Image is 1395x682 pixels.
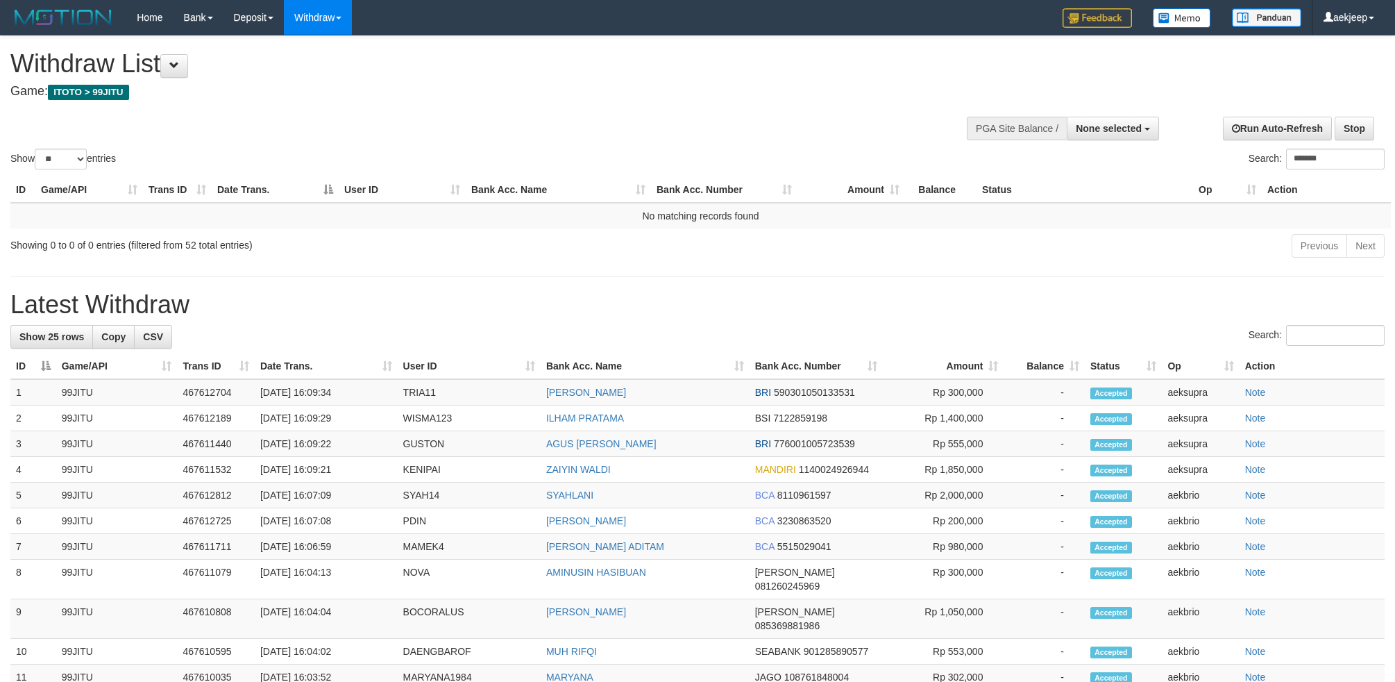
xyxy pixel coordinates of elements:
td: 7 [10,534,56,560]
a: Note [1245,490,1266,501]
label: Search: [1249,149,1385,169]
td: - [1004,560,1085,599]
td: Rp 1,050,000 [883,599,1004,639]
a: [PERSON_NAME] [546,606,626,617]
span: Accepted [1090,542,1132,554]
td: WISMA123 [398,406,541,431]
span: ITOTO > 99JITU [48,85,129,100]
a: [PERSON_NAME] ADITAM [546,541,664,552]
td: [DATE] 16:04:13 [255,560,398,599]
span: BRI [755,438,771,449]
span: BSI [755,413,771,424]
span: Copy 590301050133531 to clipboard [774,387,855,398]
a: Note [1245,606,1266,617]
td: Rp 300,000 [883,379,1004,406]
td: BOCORALUS [398,599,541,639]
td: 3 [10,431,56,457]
td: 467611532 [177,457,255,483]
a: MUH RIFQI [546,646,597,657]
span: Copy 5515029041 to clipboard [777,541,831,552]
td: Rp 200,000 [883,508,1004,534]
span: BCA [755,541,775,552]
img: MOTION_logo.png [10,7,116,28]
span: Accepted [1090,490,1132,502]
td: [DATE] 16:09:22 [255,431,398,457]
td: 467610808 [177,599,255,639]
a: Note [1245,413,1266,424]
th: Status: activate to sort column ascending [1085,354,1162,379]
td: Rp 2,000,000 [883,483,1004,508]
button: None selected [1067,117,1159,140]
a: SYAHLANI [546,490,593,501]
td: aeksupra [1162,431,1239,457]
span: Accepted [1090,465,1132,476]
span: Copy 776001005723539 to clipboard [774,438,855,449]
img: panduan.png [1232,8,1301,27]
td: 99JITU [56,431,178,457]
td: aekbrio [1162,534,1239,560]
td: aekbrio [1162,560,1239,599]
td: Rp 980,000 [883,534,1004,560]
td: - [1004,379,1085,406]
td: 5 [10,483,56,508]
th: User ID: activate to sort column ascending [339,177,466,203]
th: ID: activate to sort column descending [10,354,56,379]
td: - [1004,534,1085,560]
a: Show 25 rows [10,325,93,349]
th: Date Trans.: activate to sort column ascending [255,354,398,379]
td: GUSTON [398,431,541,457]
td: aekbrio [1162,599,1239,639]
span: Copy 8110961597 to clipboard [777,490,831,501]
td: - [1004,406,1085,431]
td: aeksupra [1162,379,1239,406]
input: Search: [1286,325,1385,346]
th: Balance: activate to sort column ascending [1004,354,1085,379]
select: Showentries [35,149,87,169]
span: SEABANK [755,646,801,657]
h1: Withdraw List [10,50,916,78]
th: Game/API: activate to sort column ascending [35,177,143,203]
a: Stop [1335,117,1374,140]
span: Copy 1140024926944 to clipboard [799,464,869,475]
h1: Latest Withdraw [10,291,1385,319]
td: 467611440 [177,431,255,457]
th: Date Trans.: activate to sort column descending [212,177,339,203]
a: Note [1245,515,1266,526]
th: ID [10,177,35,203]
a: Copy [92,325,135,349]
a: AGUS [PERSON_NAME] [546,438,657,449]
td: Rp 1,400,000 [883,406,1004,431]
a: ILHAM PRATAMA [546,413,624,424]
span: [PERSON_NAME] [755,606,835,617]
th: User ID: activate to sort column ascending [398,354,541,379]
td: 467611711 [177,534,255,560]
td: Rp 553,000 [883,639,1004,665]
a: Note [1245,567,1266,578]
span: None selected [1076,123,1142,134]
td: Rp 1,850,000 [883,457,1004,483]
span: Accepted [1090,439,1132,451]
td: 467612812 [177,483,255,508]
td: - [1004,457,1085,483]
a: Run Auto-Refresh [1223,117,1332,140]
td: PDIN [398,508,541,534]
th: Trans ID: activate to sort column ascending [177,354,255,379]
td: 467612189 [177,406,255,431]
span: Accepted [1090,567,1132,579]
th: Action [1262,177,1391,203]
td: 4 [10,457,56,483]
a: Note [1245,541,1266,552]
td: [DATE] 16:09:29 [255,406,398,431]
td: TRIA11 [398,379,541,406]
td: 2 [10,406,56,431]
th: Amount: activate to sort column ascending [883,354,1004,379]
td: - [1004,483,1085,508]
td: 99JITU [56,599,178,639]
img: Button%20Memo.svg [1153,8,1211,28]
td: Rp 555,000 [883,431,1004,457]
td: 99JITU [56,406,178,431]
span: MANDIRI [755,464,796,475]
a: Note [1245,438,1266,449]
td: [DATE] 16:09:34 [255,379,398,406]
th: Bank Acc. Name: activate to sort column ascending [466,177,651,203]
